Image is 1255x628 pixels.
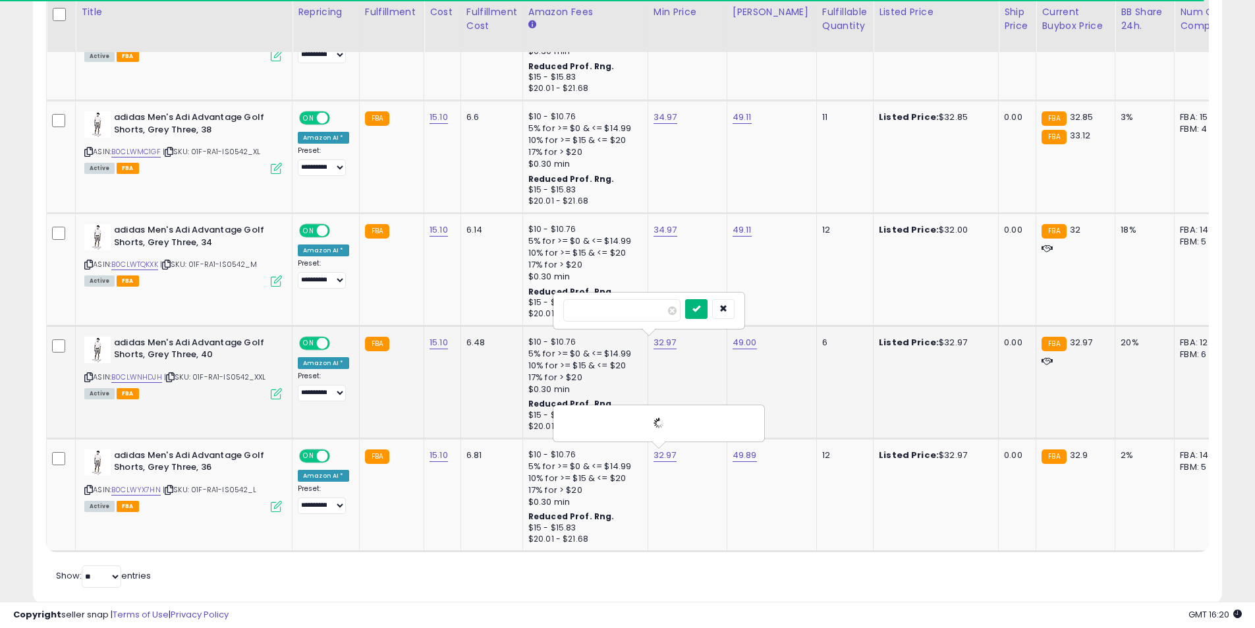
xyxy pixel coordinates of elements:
[1042,5,1109,33] div: Current Buybox Price
[84,224,282,285] div: ASIN:
[328,338,349,349] span: OFF
[528,534,638,545] div: $20.01 - $21.68
[13,609,229,621] div: seller snap | |
[528,72,638,83] div: $15 - $15.83
[528,496,638,508] div: $0.30 min
[528,247,638,259] div: 10% for >= $15 & <= $20
[114,337,274,364] b: adidas Men's Adi Advantage Golf Shorts, Grey Three, 40
[528,461,638,472] div: 5% for >= $0 & <= $14.99
[117,275,139,287] span: FBA
[84,337,282,398] div: ASIN:
[160,259,257,270] span: | SKU: 01F-RA1-IS0542_M
[528,523,638,534] div: $15 - $15.83
[114,224,274,252] b: adidas Men's Adi Advantage Golf Shorts, Grey Three, 34
[466,5,517,33] div: Fulfillment Cost
[430,336,448,349] a: 15.10
[1004,224,1026,236] div: 0.00
[528,19,536,31] small: Amazon Fees.
[1121,111,1164,123] div: 3%
[879,111,939,123] b: Listed Price:
[733,336,757,349] a: 49.00
[879,224,988,236] div: $32.00
[1121,224,1164,236] div: 18%
[879,336,939,349] b: Listed Price:
[84,501,115,512] span: All listings currently available for purchase on Amazon
[430,111,448,124] a: 15.10
[84,449,111,476] img: 31kWdMSdEyL._SL40_.jpg
[111,259,158,270] a: B0CLWTQKXK
[879,223,939,236] b: Listed Price:
[654,336,677,349] a: 32.97
[117,388,139,399] span: FBA
[528,410,638,421] div: $15 - $15.83
[528,111,638,123] div: $10 - $10.76
[822,337,863,349] div: 6
[298,470,349,482] div: Amazon AI *
[117,163,139,174] span: FBA
[117,51,139,62] span: FBA
[733,5,811,19] div: [PERSON_NAME]
[1180,111,1223,123] div: FBA: 15
[365,337,389,351] small: FBA
[1180,224,1223,236] div: FBA: 14
[733,111,752,124] a: 49.11
[654,111,677,124] a: 34.97
[528,337,638,348] div: $10 - $10.76
[1180,123,1223,135] div: FBM: 4
[84,51,115,62] span: All listings currently available for purchase on Amazon
[466,337,513,349] div: 6.48
[822,5,868,33] div: Fulfillable Quantity
[733,449,757,462] a: 49.89
[1180,349,1223,360] div: FBM: 6
[1070,223,1080,236] span: 32
[1121,5,1169,33] div: BB Share 24h.
[365,5,418,19] div: Fulfillment
[1042,337,1066,351] small: FBA
[328,450,349,461] span: OFF
[654,5,721,19] div: Min Price
[528,348,638,360] div: 5% for >= $0 & <= $14.99
[528,235,638,247] div: 5% for >= $0 & <= $14.99
[1042,111,1066,126] small: FBA
[81,5,287,19] div: Title
[1180,449,1223,461] div: FBA: 14
[528,123,638,134] div: 5% for >= $0 & <= $14.99
[528,484,638,496] div: 17% for > $20
[84,111,282,173] div: ASIN:
[822,224,863,236] div: 12
[1180,236,1223,248] div: FBM: 5
[298,132,349,144] div: Amazon AI *
[822,449,863,461] div: 12
[822,111,863,123] div: 11
[1042,130,1066,144] small: FBA
[528,61,615,72] b: Reduced Prof. Rng.
[528,83,638,94] div: $20.01 - $21.68
[528,196,638,207] div: $20.01 - $21.68
[298,484,349,514] div: Preset:
[300,225,317,237] span: ON
[117,501,139,512] span: FBA
[879,449,939,461] b: Listed Price:
[298,372,349,401] div: Preset:
[528,308,638,320] div: $20.01 - $21.68
[430,449,448,462] a: 15.10
[84,163,115,174] span: All listings currently available for purchase on Amazon
[164,372,265,382] span: | SKU: 01F-RA1-IS0542_XXL
[1004,337,1026,349] div: 0.00
[365,224,389,239] small: FBA
[528,134,638,146] div: 10% for >= $15 & <= $20
[1004,449,1026,461] div: 0.00
[1188,608,1242,621] span: 2025-09-12 16:20 GMT
[1004,111,1026,123] div: 0.00
[1180,5,1228,33] div: Num of Comp.
[528,271,638,283] div: $0.30 min
[528,158,638,170] div: $0.30 min
[84,388,115,399] span: All listings currently available for purchase on Amazon
[528,185,638,196] div: $15 - $15.83
[879,337,988,349] div: $32.97
[1070,129,1091,142] span: 33.12
[528,297,638,308] div: $15 - $15.83
[528,146,638,158] div: 17% for > $20
[1121,449,1164,461] div: 2%
[528,360,638,372] div: 10% for >= $15 & <= $20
